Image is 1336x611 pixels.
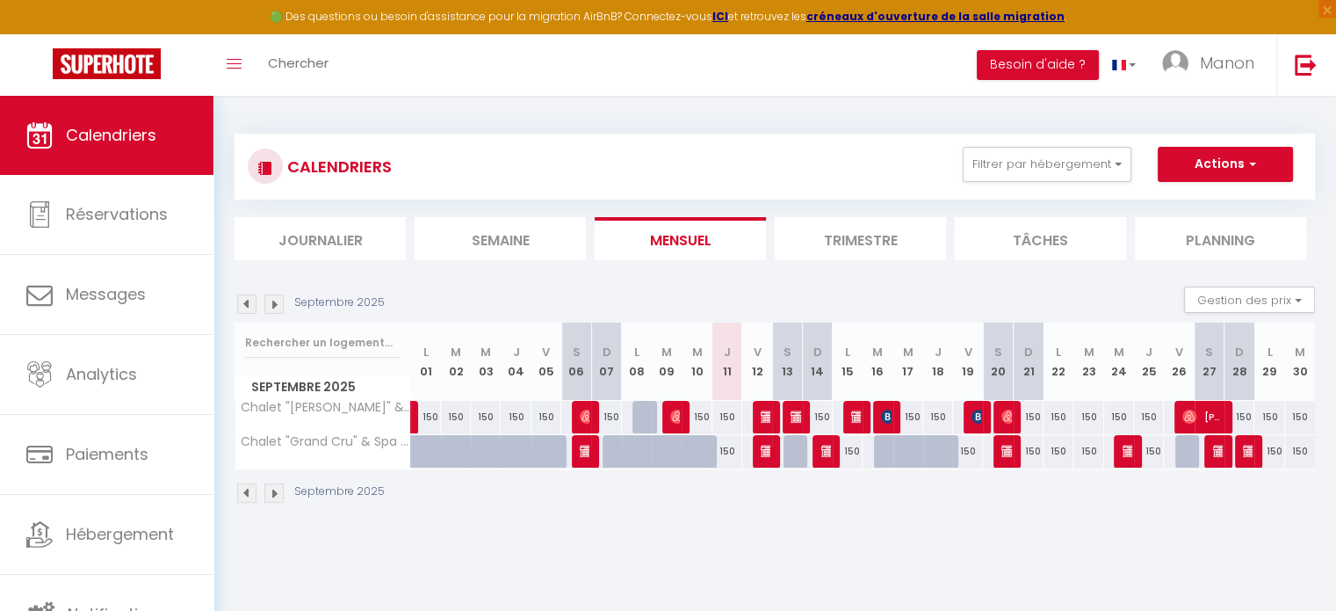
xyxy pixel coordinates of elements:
[923,323,953,401] th: 18
[1134,323,1164,401] th: 25
[1184,287,1315,313] button: Gestion des prix
[893,323,923,401] th: 17
[268,54,329,72] span: Chercher
[1200,52,1254,74] span: Manon
[754,344,762,360] abbr: V
[66,443,148,465] span: Paiements
[1104,323,1134,401] th: 24
[712,435,742,468] div: 150
[893,401,923,433] div: 150
[66,523,174,545] span: Hébergement
[1014,323,1044,401] th: 21
[1114,344,1124,360] abbr: M
[851,400,861,433] span: [PERSON_NAME]
[652,323,682,401] th: 09
[1158,147,1293,182] button: Actions
[813,344,822,360] abbr: D
[1295,54,1317,76] img: logout
[1135,217,1306,260] li: Planning
[983,323,1013,401] th: 20
[1285,401,1315,433] div: 150
[881,400,891,433] span: [PERSON_NAME]
[235,375,410,400] span: Septembre 2025
[1044,401,1073,433] div: 150
[806,9,1065,24] a: créneaux d'ouverture de la salle migration
[1285,435,1315,468] div: 150
[441,323,471,401] th: 02
[953,323,983,401] th: 19
[712,323,742,401] th: 11
[963,147,1131,182] button: Filtrer par hébergement
[761,434,770,468] span: [PERSON_NAME]
[955,217,1126,260] li: Tâches
[238,401,414,414] span: Chalet "[PERSON_NAME]" & Spa - Entre Couette & Bulles -
[1267,344,1272,360] abbr: L
[595,217,766,260] li: Mensuel
[1254,401,1284,433] div: 150
[1073,435,1103,468] div: 150
[501,323,531,401] th: 04
[761,400,770,433] span: [PERSON_NAME]
[1073,401,1103,433] div: 150
[712,401,742,433] div: 150
[1104,401,1134,433] div: 150
[670,400,680,433] span: [PERSON_NAME]
[14,7,67,60] button: Ouvrir le widget de chat LiveChat
[1014,435,1044,468] div: 150
[245,327,401,359] input: Rechercher un logement...
[1254,323,1284,401] th: 29
[1285,323,1315,401] th: 30
[542,344,550,360] abbr: V
[415,217,586,260] li: Semaine
[712,9,728,24] a: ICI
[845,344,850,360] abbr: L
[513,344,520,360] abbr: J
[573,344,581,360] abbr: S
[1073,323,1103,401] th: 23
[66,283,146,305] span: Messages
[833,323,863,401] th: 15
[772,323,802,401] th: 13
[531,401,561,433] div: 150
[1243,434,1253,468] span: [PERSON_NAME]
[1134,401,1164,433] div: 150
[1182,400,1222,433] span: [PERSON_NAME]
[591,323,621,401] th: 07
[1084,344,1094,360] abbr: M
[53,48,161,79] img: Super Booking
[1175,344,1183,360] abbr: V
[791,400,800,433] span: [PERSON_NAME]
[471,323,501,401] th: 03
[661,344,672,360] abbr: M
[1044,323,1073,401] th: 22
[1254,435,1284,468] div: 150
[411,401,441,433] div: 150
[742,323,772,401] th: 12
[66,363,137,385] span: Analytics
[531,323,561,401] th: 05
[255,34,342,96] a: Chercher
[471,401,501,433] div: 150
[821,434,831,468] span: [PERSON_NAME]
[1162,50,1188,76] img: ...
[1235,344,1244,360] abbr: D
[1149,34,1276,96] a: ... Manon
[1014,401,1044,433] div: 150
[872,344,883,360] abbr: M
[1164,323,1194,401] th: 26
[775,217,946,260] li: Trimestre
[441,401,471,433] div: 150
[451,344,461,360] abbr: M
[603,344,611,360] abbr: D
[903,344,914,360] abbr: M
[1213,434,1223,468] span: [PERSON_NAME]
[580,434,589,468] span: [PERSON_NAME]
[235,217,406,260] li: Journalier
[238,435,414,448] span: Chalet "Grand Cru" & Spa - Entre Couette & Bulles
[423,344,429,360] abbr: L
[622,323,652,401] th: 08
[1001,434,1011,468] span: [PERSON_NAME]
[935,344,942,360] abbr: J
